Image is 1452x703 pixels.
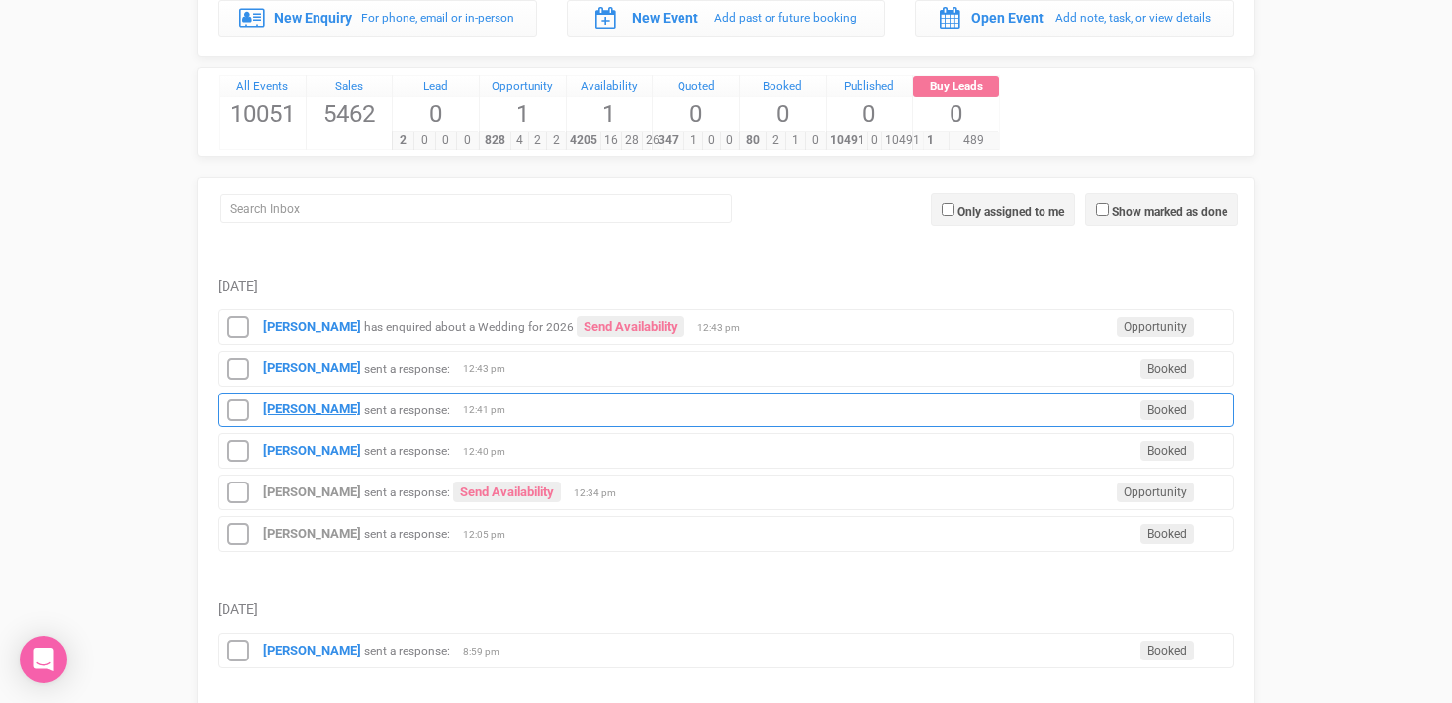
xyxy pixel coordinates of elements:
[702,132,721,150] span: 0
[1140,641,1194,660] span: Booked
[632,8,698,28] label: New Event
[566,132,601,150] span: 4205
[463,645,512,659] span: 8:59 pm
[263,526,361,541] a: [PERSON_NAME]
[574,486,623,500] span: 12:34 pm
[392,132,414,150] span: 2
[263,401,361,416] a: [PERSON_NAME]
[364,444,450,458] small: sent a response:
[653,97,739,131] span: 0
[683,132,702,150] span: 1
[263,360,361,375] a: [PERSON_NAME]
[1055,11,1211,25] small: Add note, task, or view details
[739,132,767,150] span: 80
[546,132,565,150] span: 2
[479,132,511,150] span: 828
[510,132,529,150] span: 4
[567,76,653,98] a: Availability
[957,203,1064,220] label: Only assigned to me
[463,445,512,459] span: 12:40 pm
[1140,400,1194,420] span: Booked
[1112,203,1227,220] label: Show marked as done
[1140,359,1194,379] span: Booked
[577,316,684,337] a: Send Availability
[307,76,393,98] a: Sales
[881,132,924,150] span: 10491
[827,76,913,98] a: Published
[600,132,622,150] span: 16
[456,132,479,150] span: 0
[653,76,739,98] a: Quoted
[912,132,949,150] span: 1
[463,362,512,376] span: 12:43 pm
[913,76,999,98] a: Buy Leads
[307,97,393,131] span: 5462
[697,321,747,335] span: 12:43 pm
[361,11,514,25] small: For phone, email or in-person
[364,644,450,658] small: sent a response:
[621,132,643,150] span: 28
[364,320,574,334] small: has enquired about a Wedding for 2026
[740,76,826,98] a: Booked
[218,279,1234,294] h5: [DATE]
[827,97,913,131] span: 0
[785,132,806,150] span: 1
[364,485,450,499] small: sent a response:
[720,132,739,150] span: 0
[435,132,458,150] span: 0
[220,76,306,98] a: All Events
[413,132,436,150] span: 0
[766,132,786,150] span: 2
[826,132,868,150] span: 10491
[463,528,512,542] span: 12:05 pm
[20,636,67,683] div: Open Intercom Messenger
[364,527,450,541] small: sent a response:
[263,443,361,458] a: [PERSON_NAME]
[480,76,566,98] a: Opportunity
[528,132,547,150] span: 2
[263,484,361,499] a: [PERSON_NAME]
[1117,317,1194,337] span: Opportunity
[567,97,653,131] span: 1
[220,194,732,223] input: Search Inbox
[867,132,882,150] span: 0
[463,403,512,417] span: 12:41 pm
[1140,524,1194,544] span: Booked
[1117,483,1194,502] span: Opportunity
[740,97,826,131] span: 0
[218,602,1234,617] h5: [DATE]
[480,97,566,131] span: 1
[642,132,664,150] span: 26
[652,132,684,150] span: 347
[913,97,999,131] span: 0
[274,8,352,28] label: New Enquiry
[364,361,450,375] small: sent a response:
[453,482,561,502] a: Send Availability
[263,643,361,658] a: [PERSON_NAME]
[1140,441,1194,461] span: Booked
[393,97,479,131] span: 0
[805,132,826,150] span: 0
[263,319,361,334] a: [PERSON_NAME]
[393,76,479,98] a: Lead
[971,8,1044,28] label: Open Event
[949,132,999,150] span: 489
[220,97,306,131] span: 10051
[364,402,450,416] small: sent a response:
